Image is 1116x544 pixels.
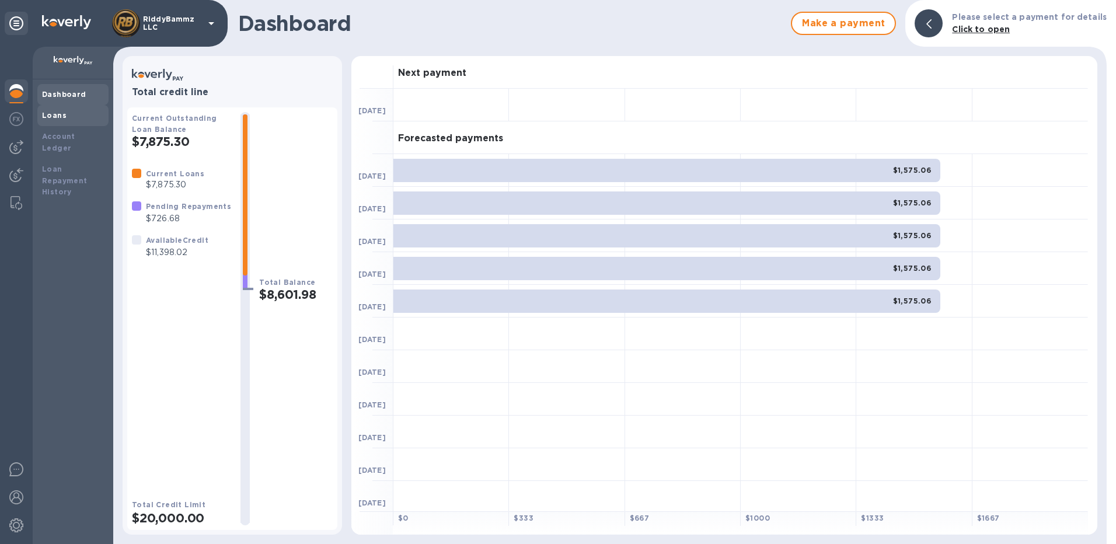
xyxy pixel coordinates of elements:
[42,132,75,152] b: Account Ledger
[132,500,205,509] b: Total Credit Limit
[398,68,466,79] h3: Next payment
[42,90,86,99] b: Dashboard
[132,114,217,134] b: Current Outstanding Loan Balance
[358,204,386,213] b: [DATE]
[5,12,28,35] div: Unpin categories
[143,15,201,32] p: RiddyBammz LLC
[358,270,386,278] b: [DATE]
[801,16,885,30] span: Make a payment
[398,133,503,144] h3: Forecasted payments
[42,111,67,120] b: Loans
[893,231,932,240] b: $1,575.06
[358,433,386,442] b: [DATE]
[146,246,208,259] p: $11,398.02
[630,514,650,522] b: $ 667
[146,179,204,191] p: $7,875.30
[259,287,333,302] h2: $8,601.98
[952,12,1107,22] b: Please select a payment for details
[132,87,333,98] h3: Total credit line
[358,106,386,115] b: [DATE]
[893,297,932,305] b: $1,575.06
[42,15,91,29] img: Logo
[132,134,231,149] h2: $7,875.30
[42,165,88,197] b: Loan Repayment History
[146,236,208,245] b: Available Credit
[893,166,932,175] b: $1,575.06
[861,514,884,522] b: $ 1333
[358,466,386,475] b: [DATE]
[132,511,231,525] h2: $20,000.00
[146,202,231,211] b: Pending Repayments
[893,264,932,273] b: $1,575.06
[146,169,204,178] b: Current Loans
[977,514,1000,522] b: $ 1667
[358,172,386,180] b: [DATE]
[893,198,932,207] b: $1,575.06
[358,302,386,311] b: [DATE]
[514,514,533,522] b: $ 333
[9,112,23,126] img: Foreign exchange
[358,237,386,246] b: [DATE]
[146,212,231,225] p: $726.68
[791,12,896,35] button: Make a payment
[358,498,386,507] b: [DATE]
[358,400,386,409] b: [DATE]
[398,514,409,522] b: $ 0
[238,11,785,36] h1: Dashboard
[358,335,386,344] b: [DATE]
[952,25,1010,34] b: Click to open
[745,514,770,522] b: $ 1000
[259,278,315,287] b: Total Balance
[358,368,386,376] b: [DATE]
